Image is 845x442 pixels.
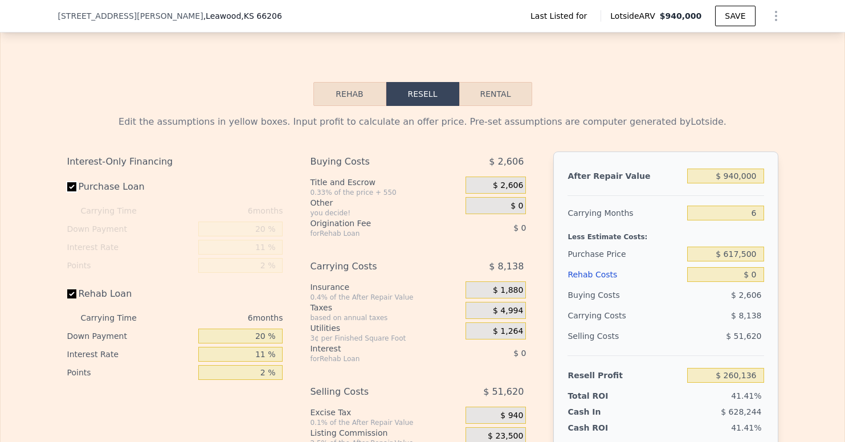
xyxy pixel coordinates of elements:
[203,10,282,22] span: , Leawood
[513,349,526,358] span: $ 0
[310,354,437,363] div: for Rehab Loan
[489,152,524,172] span: $ 2,606
[310,218,437,229] div: Origination Fee
[310,256,437,277] div: Carrying Costs
[568,326,683,346] div: Selling Costs
[67,289,76,298] input: Rehab Loan
[568,390,639,402] div: Total ROI
[483,382,524,402] span: $ 51,620
[310,152,437,172] div: Buying Costs
[81,309,155,327] div: Carrying Time
[493,326,523,337] span: $ 1,264
[310,302,461,313] div: Taxes
[488,431,523,441] span: $ 23,500
[568,406,639,418] div: Cash In
[731,391,761,400] span: 41.41%
[459,82,532,106] button: Rental
[726,331,761,341] span: $ 51,620
[67,327,194,345] div: Down Payment
[67,182,76,191] input: Purchase Loan
[610,10,659,22] span: Lotside ARV
[313,82,386,106] button: Rehab
[568,166,683,186] div: After Repair Value
[67,284,194,304] label: Rehab Loan
[310,313,461,322] div: based on annual taxes
[530,10,591,22] span: Last Listed for
[310,334,461,343] div: 3¢ per Finished Square Foot
[568,285,683,305] div: Buying Costs
[493,306,523,316] span: $ 4,994
[67,220,194,238] div: Down Payment
[81,202,155,220] div: Carrying Time
[511,201,523,211] span: $ 0
[310,293,461,302] div: 0.4% of the After Repair Value
[765,5,787,27] button: Show Options
[513,223,526,232] span: $ 0
[568,244,683,264] div: Purchase Price
[715,6,755,26] button: SAVE
[500,411,523,421] span: $ 940
[310,229,437,238] div: for Rehab Loan
[310,427,461,439] div: Listing Commission
[67,363,194,382] div: Points
[310,418,461,427] div: 0.1% of the After Repair Value
[310,343,437,354] div: Interest
[568,365,683,386] div: Resell Profit
[568,223,764,244] div: Less Estimate Costs:
[160,309,283,327] div: 6 months
[58,10,203,22] span: [STREET_ADDRESS][PERSON_NAME]
[568,203,683,223] div: Carrying Months
[660,11,702,21] span: $940,000
[493,181,523,191] span: $ 2,606
[67,256,194,275] div: Points
[67,345,194,363] div: Interest Rate
[568,264,683,285] div: Rehab Costs
[67,238,194,256] div: Interest Rate
[493,285,523,296] span: $ 1,880
[310,188,461,197] div: 0.33% of the price + 550
[310,407,461,418] div: Excise Tax
[731,290,761,300] span: $ 2,606
[386,82,459,106] button: Resell
[489,256,524,277] span: $ 8,138
[310,197,461,208] div: Other
[67,115,778,129] div: Edit the assumptions in yellow boxes. Input profit to calculate an offer price. Pre-set assumptio...
[731,311,761,320] span: $ 8,138
[731,423,761,432] span: 41.41%
[310,208,461,218] div: you decide!
[568,422,650,433] div: Cash ROI
[310,281,461,293] div: Insurance
[721,407,761,416] span: $ 628,244
[568,305,639,326] div: Carrying Costs
[310,177,461,188] div: Title and Escrow
[310,382,437,402] div: Selling Costs
[67,152,283,172] div: Interest-Only Financing
[241,11,282,21] span: , KS 66206
[310,322,461,334] div: Utilities
[67,177,194,197] label: Purchase Loan
[160,202,283,220] div: 6 months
